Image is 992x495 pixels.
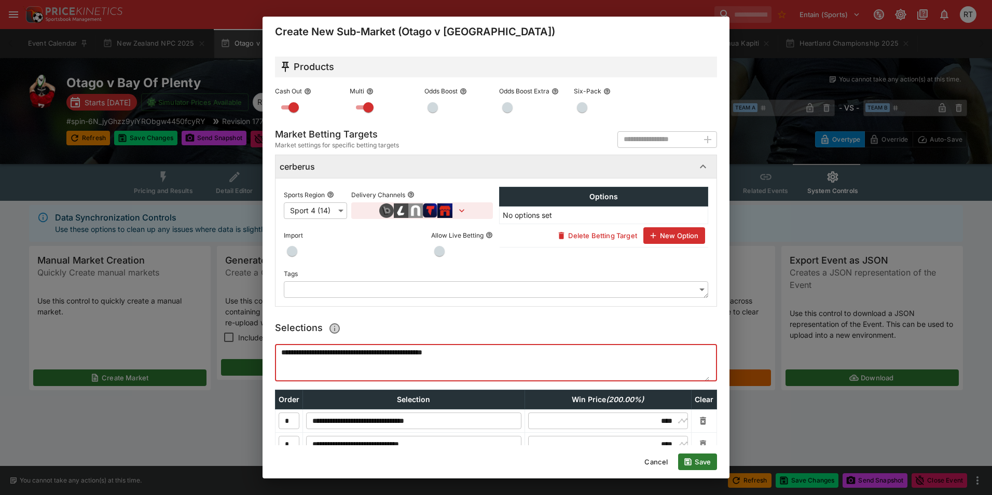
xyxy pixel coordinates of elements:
button: Delete Betting Target [552,227,643,244]
h6: cerberus [280,161,315,172]
button: Multi [366,88,374,95]
p: Odds Boost Extra [499,87,549,95]
h5: Market Betting Targets [275,128,399,140]
button: Six-Pack [603,88,611,95]
p: Odds Boost [424,87,458,95]
th: Order [275,390,303,409]
em: ( 200.00 %) [606,395,644,404]
p: Allow Live Betting [431,231,484,240]
p: Import [284,231,303,240]
p: Sports Region [284,190,325,199]
th: Options [500,187,708,207]
button: Import [305,231,312,239]
th: Selection [303,390,525,409]
span: Market settings for specific betting targets [275,140,399,150]
img: brand [437,203,452,218]
img: brand [423,203,437,218]
button: Odds Boost [460,88,467,95]
img: brand [394,203,408,218]
th: Clear [691,390,717,409]
div: Sport 4 (14) [284,202,347,219]
button: Allow Live Betting [486,231,493,239]
img: brand [408,203,423,218]
td: No options set [500,207,708,224]
div: Create New Sub-Market (Otago v [GEOGRAPHIC_DATA]) [263,17,729,47]
p: Delivery Channels [351,190,405,199]
p: Six-Pack [574,87,601,95]
button: Save [678,453,717,470]
h5: Selections [275,319,344,338]
button: Paste/Type a csv of selections prices here. When typing, a selection will be created as you creat... [325,319,344,338]
h5: Products [294,61,334,73]
p: Multi [350,87,364,95]
button: Odds Boost Extra [552,88,559,95]
button: Delivery Channels [407,191,415,198]
button: Cancel [638,453,674,470]
p: Tags [284,269,298,278]
p: Cash Out [275,87,302,95]
img: brand [379,203,394,218]
button: Sports Region [327,191,334,198]
button: New Option [643,227,705,244]
th: Win Price [525,390,691,409]
button: Cash Out [304,88,311,95]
